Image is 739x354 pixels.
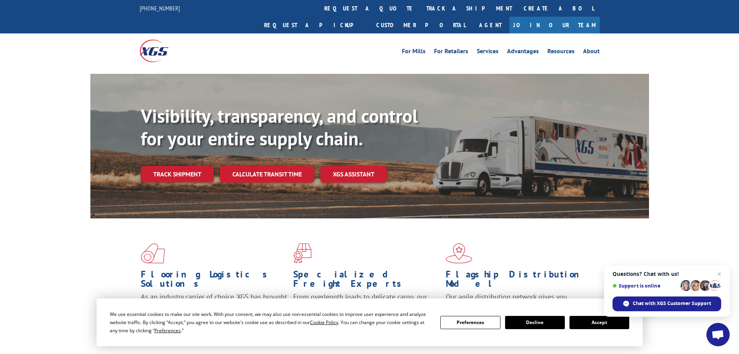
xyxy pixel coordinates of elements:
b: Visibility, transparency, and control for your entire supply chain. [141,104,418,150]
span: As an industry carrier of choice, XGS has brought innovation and dedication to flooring logistics... [141,292,287,320]
div: Cookie Consent Prompt [97,298,643,346]
span: Cookie Policy [310,319,338,326]
span: Chat with XGS Customer Support [633,300,711,307]
img: xgs-icon-focused-on-flooring-red [293,243,312,263]
div: We use essential cookies to make our site work. With your consent, we may also use non-essential ... [110,310,431,335]
a: Services [477,48,498,57]
a: Resources [547,48,575,57]
div: Chat with XGS Customer Support [613,296,721,311]
a: Agent [471,17,509,33]
span: Our agile distribution network gives you nationwide inventory management on demand. [446,292,588,310]
h1: Specialized Freight Experts [293,270,440,292]
button: Preferences [440,316,500,329]
span: Questions? Chat with us! [613,271,721,277]
a: For Mills [402,48,426,57]
a: Customer Portal [370,17,471,33]
a: Track shipment [141,166,214,182]
span: Support is online [613,283,678,289]
img: xgs-icon-total-supply-chain-intelligence-red [141,243,165,263]
a: About [583,48,600,57]
h1: Flooring Logistics Solutions [141,270,287,292]
div: Open chat [706,323,730,346]
p: From overlength loads to delicate cargo, our experienced staff knows the best way to move your fr... [293,292,440,327]
a: XGS ASSISTANT [320,166,387,183]
button: Accept [569,316,629,329]
a: For Retailers [434,48,468,57]
img: xgs-icon-flagship-distribution-model-red [446,243,472,263]
span: Preferences [154,327,181,334]
a: Calculate transit time [220,166,314,183]
button: Decline [505,316,565,329]
span: Close chat [715,269,724,279]
a: [PHONE_NUMBER] [140,4,180,12]
a: Advantages [507,48,539,57]
a: Request a pickup [258,17,370,33]
a: Join Our Team [509,17,600,33]
h1: Flagship Distribution Model [446,270,592,292]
